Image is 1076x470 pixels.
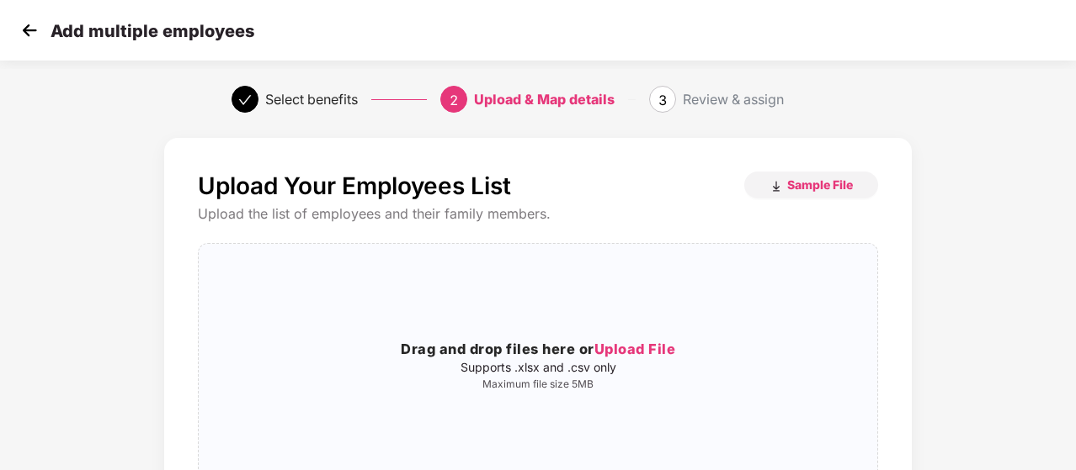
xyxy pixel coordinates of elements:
span: check [238,93,252,107]
button: Sample File [744,172,878,198]
div: Upload the list of employees and their family members. [198,205,878,223]
div: Select benefits [265,86,358,113]
span: Sample File [787,177,853,193]
span: Upload File [594,341,676,357]
p: Supports .xlsx and .csv only [199,361,877,374]
h3: Drag and drop files here or [199,339,877,361]
p: Upload Your Employees List [198,172,511,200]
div: Review & assign [683,86,784,113]
img: svg+xml;base64,PHN2ZyB4bWxucz0iaHR0cDovL3d3dy53My5vcmcvMjAwMC9zdmciIHdpZHRoPSIzMCIgaGVpZ2h0PSIzMC... [17,18,42,43]
span: 3 [658,92,667,108]
div: Upload & Map details [474,86,615,113]
p: Maximum file size 5MB [199,378,877,391]
p: Add multiple employees [51,21,254,41]
img: download_icon [770,180,783,193]
span: 2 [450,92,458,108]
